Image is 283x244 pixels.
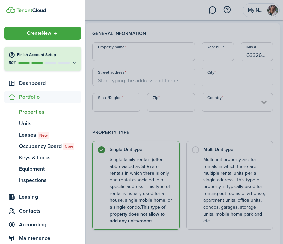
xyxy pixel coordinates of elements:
[19,193,81,201] span: Leasing
[4,118,81,129] a: Units
[8,60,17,66] p: 50%
[4,47,81,71] button: Finish Account Setup50%
[19,131,81,139] span: Leases
[19,79,81,87] span: Dashboard
[19,142,81,150] span: Occupancy Board
[19,154,81,162] span: Keys & Locks
[19,234,81,242] span: Maintenance
[4,163,81,175] a: Equipment
[19,93,81,101] span: Portfolio
[4,106,81,118] a: Properties
[4,129,81,141] a: LeasesNew
[16,8,46,12] img: TenantCloud
[19,119,81,128] span: Units
[19,108,81,116] span: Properties
[27,31,51,36] span: Create New
[19,207,81,215] span: Contacts
[4,27,81,40] button: Open menu
[19,176,81,184] span: Inspections
[4,175,81,186] a: Inspections
[4,152,81,163] a: Keys & Locks
[39,132,48,138] span: New
[6,7,15,13] img: TenantCloud
[19,165,81,173] span: Equipment
[19,221,81,229] span: Accounting
[4,141,81,152] a: Occupancy BoardNew
[65,144,73,150] span: New
[17,52,77,58] h4: Finish Account Setup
